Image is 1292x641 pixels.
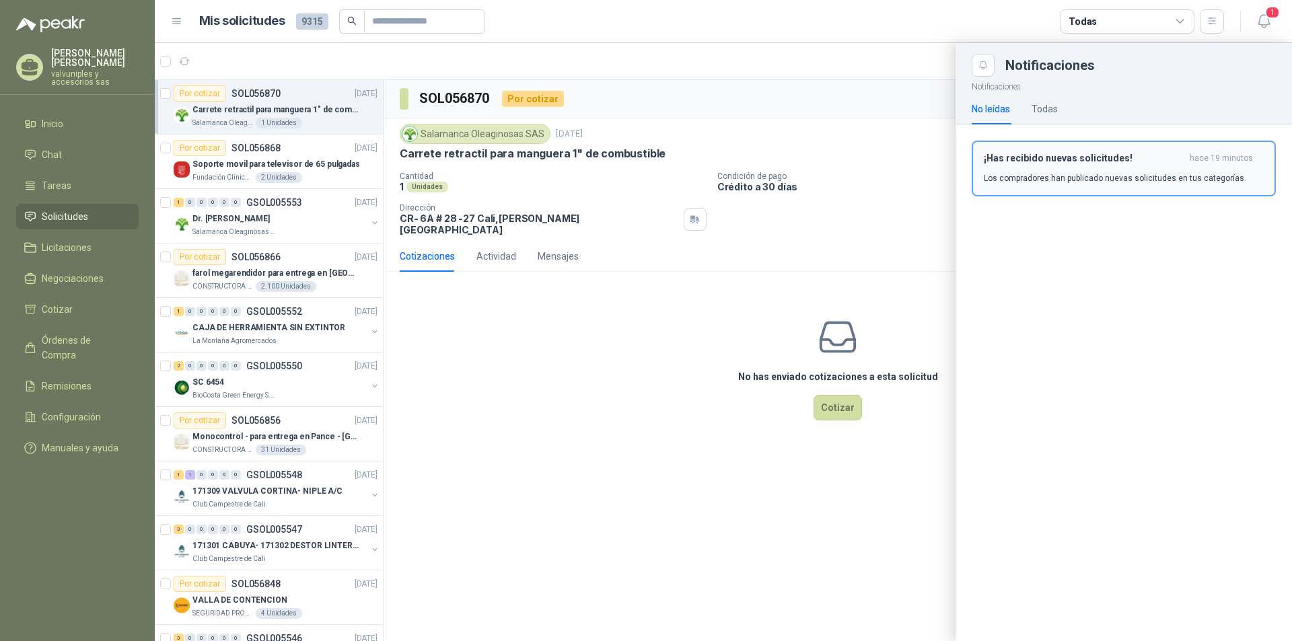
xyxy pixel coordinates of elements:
[972,141,1276,196] button: ¡Has recibido nuevas solicitudes!hace 19 minutos Los compradores han publicado nuevas solicitudes...
[16,373,139,399] a: Remisiones
[347,16,357,26] span: search
[972,102,1010,116] div: No leídas
[984,153,1184,164] h3: ¡Has recibido nuevas solicitudes!
[16,297,139,322] a: Cotizar
[1032,102,1058,116] div: Todas
[42,147,62,162] span: Chat
[16,111,139,137] a: Inicio
[16,235,139,260] a: Licitaciones
[42,333,126,363] span: Órdenes de Compra
[956,77,1292,93] p: Notificaciones
[42,441,118,455] span: Manuales y ayuda
[984,172,1246,184] p: Los compradores han publicado nuevas solicitudes en tus categorías.
[972,54,995,77] button: Close
[1069,14,1097,29] div: Todas
[1265,6,1280,19] span: 1
[16,435,139,461] a: Manuales y ayuda
[16,16,85,32] img: Logo peakr
[42,209,88,224] span: Solicitudes
[51,48,139,67] p: [PERSON_NAME] [PERSON_NAME]
[42,240,92,255] span: Licitaciones
[42,178,71,193] span: Tareas
[1190,153,1253,164] span: hace 19 minutos
[16,404,139,430] a: Configuración
[1252,9,1276,34] button: 1
[42,271,104,286] span: Negociaciones
[16,204,139,229] a: Solicitudes
[16,266,139,291] a: Negociaciones
[296,13,328,30] span: 9315
[42,410,101,424] span: Configuración
[16,142,139,167] a: Chat
[42,302,73,317] span: Cotizar
[1005,59,1276,72] div: Notificaciones
[51,70,139,86] p: valvuniples y accesorios sas
[199,11,285,31] h1: Mis solicitudes
[16,173,139,198] a: Tareas
[42,116,63,131] span: Inicio
[42,379,92,393] span: Remisiones
[16,328,139,368] a: Órdenes de Compra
